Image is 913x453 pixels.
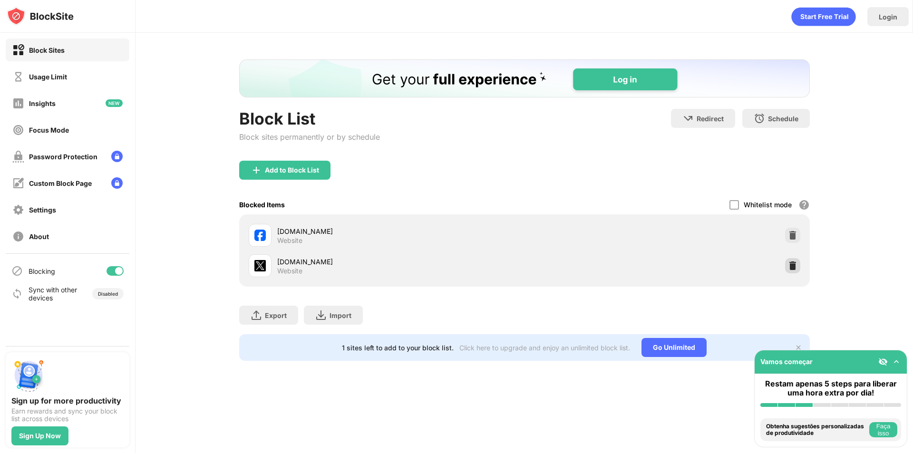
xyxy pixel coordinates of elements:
[277,236,302,245] div: Website
[766,423,867,437] div: Obtenha sugestões personalizadas de produtividade
[19,432,61,440] div: Sign Up Now
[29,153,97,161] div: Password Protection
[760,357,813,366] div: Vamos começar
[892,357,901,366] img: omni-setup-toggle.svg
[869,422,897,437] button: Faça isso
[29,179,92,187] div: Custom Block Page
[29,267,55,275] div: Blocking
[265,166,319,174] div: Add to Block List
[342,344,454,352] div: 1 sites left to add to your block list.
[12,71,24,83] img: time-usage-off.svg
[12,151,24,163] img: password-protection-off.svg
[879,13,897,21] div: Login
[29,286,78,302] div: Sync with other devices
[29,73,67,81] div: Usage Limit
[29,206,56,214] div: Settings
[791,7,856,26] div: animation
[12,231,24,242] img: about-off.svg
[29,99,56,107] div: Insights
[760,379,901,397] div: Restam apenas 5 steps para liberar uma hora extra por dia!
[265,311,287,319] div: Export
[111,151,123,162] img: lock-menu.svg
[239,201,285,209] div: Blocked Items
[106,99,123,107] img: new-icon.svg
[239,59,810,97] iframe: Banner
[277,226,524,236] div: [DOMAIN_NAME]
[330,311,351,319] div: Import
[12,44,24,56] img: block-on.svg
[7,7,74,26] img: logo-blocksite.svg
[795,344,802,351] img: x-button.svg
[11,288,23,299] img: sync-icon.svg
[29,46,65,54] div: Block Sites
[29,126,69,134] div: Focus Mode
[12,204,24,216] img: settings-off.svg
[254,260,266,271] img: favicons
[11,407,124,423] div: Earn rewards and sync your block list across devices
[277,257,524,267] div: [DOMAIN_NAME]
[768,115,798,123] div: Schedule
[641,338,707,357] div: Go Unlimited
[254,230,266,241] img: favicons
[277,267,302,275] div: Website
[11,396,124,405] div: Sign up for more productivity
[11,265,23,277] img: blocking-icon.svg
[12,97,24,109] img: insights-off.svg
[11,358,46,392] img: push-signup.svg
[98,291,118,297] div: Disabled
[111,177,123,189] img: lock-menu.svg
[744,201,792,209] div: Whitelist mode
[239,132,380,142] div: Block sites permanently or by schedule
[239,109,380,128] div: Block List
[12,177,24,189] img: customize-block-page-off.svg
[878,357,888,366] img: eye-not-visible.svg
[29,232,49,241] div: About
[459,344,630,352] div: Click here to upgrade and enjoy an unlimited block list.
[12,124,24,136] img: focus-off.svg
[697,115,724,123] div: Redirect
